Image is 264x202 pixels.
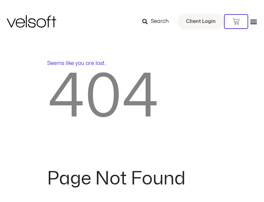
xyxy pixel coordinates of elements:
h2: Page Not Found [47,170,217,188]
span: Search [151,17,169,26]
h2: 404 [47,67,217,128]
a: Search [142,16,174,27]
span: Client Login [186,17,216,26]
img: Velsoft Training Materials [7,15,56,28]
a: Client Login [178,13,224,30]
p: Seems like you are lost.. [47,59,217,67]
div: Menu Toggle [250,18,257,25]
